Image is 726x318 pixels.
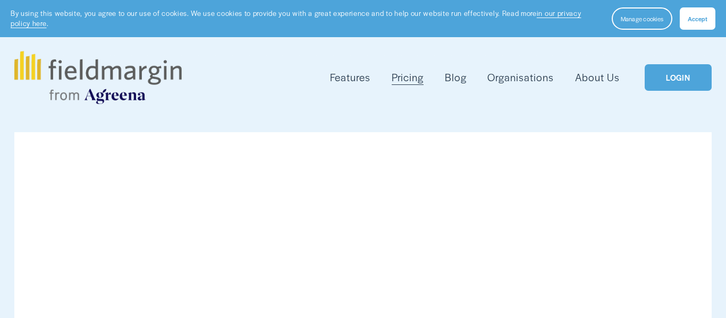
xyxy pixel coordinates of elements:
span: Accept [688,14,707,23]
a: LOGIN [645,64,712,91]
a: About Us [575,69,620,86]
p: By using this website, you agree to our use of cookies. We use cookies to provide you with a grea... [11,8,601,29]
a: Pricing [392,69,424,86]
a: folder dropdown [330,69,370,86]
img: fieldmargin.com [14,51,181,104]
span: Manage cookies [621,14,663,23]
span: Features [330,70,370,85]
a: Blog [445,69,467,86]
a: in our privacy policy here [11,8,581,28]
button: Accept [680,7,715,30]
a: Organisations [487,69,554,86]
button: Manage cookies [612,7,672,30]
